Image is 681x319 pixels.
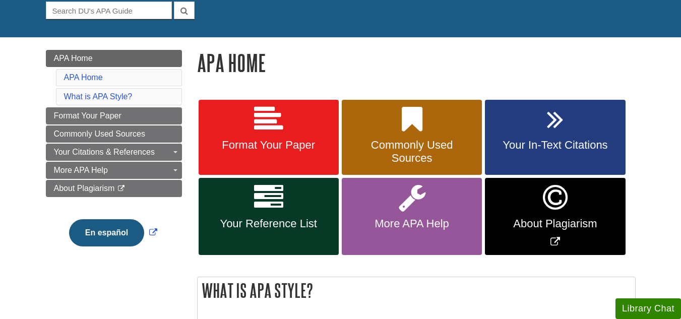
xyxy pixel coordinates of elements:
span: Commonly Used Sources [349,139,474,165]
span: More APA Help [349,217,474,230]
a: What is APA Style? [64,92,133,101]
a: Your Reference List [199,178,339,255]
h2: What is APA Style? [198,277,635,304]
div: Guide Page Menu [46,50,182,264]
a: Format Your Paper [46,107,182,124]
a: About Plagiarism [46,180,182,197]
button: En español [69,219,144,246]
span: More APA Help [54,166,108,174]
a: Your Citations & References [46,144,182,161]
a: More APA Help [342,178,482,255]
span: Format Your Paper [54,111,121,120]
span: Your Citations & References [54,148,155,156]
span: APA Home [54,54,93,62]
a: Format Your Paper [199,100,339,175]
span: Your Reference List [206,217,331,230]
a: Your In-Text Citations [485,100,625,175]
a: Commonly Used Sources [342,100,482,175]
span: Commonly Used Sources [54,130,145,138]
span: About Plagiarism [54,184,115,193]
a: Commonly Used Sources [46,125,182,143]
h1: APA Home [197,50,636,76]
a: More APA Help [46,162,182,179]
a: APA Home [46,50,182,67]
button: Library Chat [615,298,681,319]
span: Your In-Text Citations [492,139,617,152]
a: Link opens in new window [67,228,160,237]
a: APA Home [64,73,103,82]
span: About Plagiarism [492,217,617,230]
span: Format Your Paper [206,139,331,152]
i: This link opens in a new window [117,185,126,192]
a: Link opens in new window [485,178,625,255]
input: Search DU's APA Guide [46,2,172,19]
